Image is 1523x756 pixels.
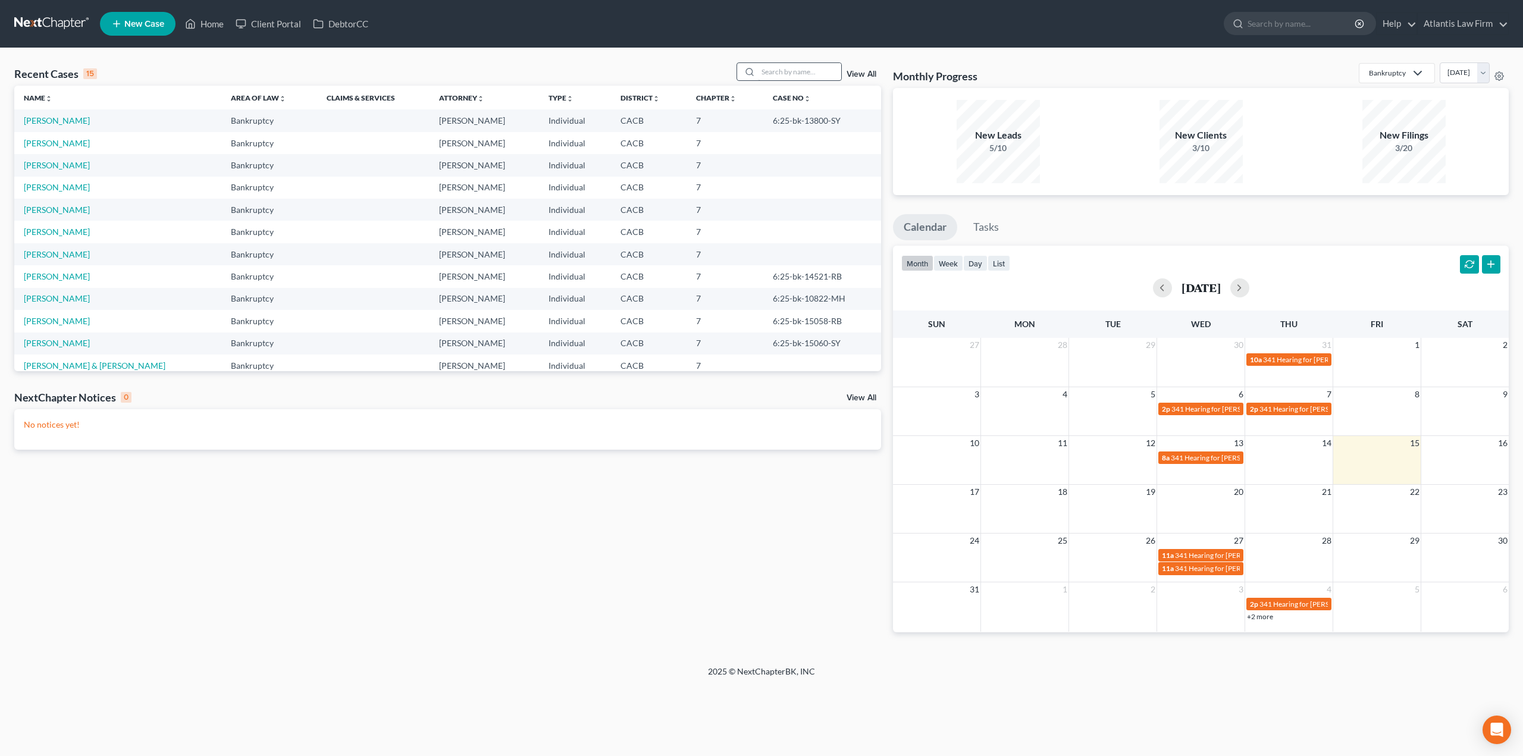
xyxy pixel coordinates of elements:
a: +2 more [1247,612,1273,621]
button: day [963,255,988,271]
span: 4 [1061,387,1068,401]
td: [PERSON_NAME] [430,177,539,199]
a: Tasks [963,214,1010,240]
td: Bankruptcy [221,109,317,131]
td: CACB [611,355,686,377]
span: 17 [969,485,980,499]
td: CACB [611,243,686,265]
td: Bankruptcy [221,332,317,355]
td: 7 [687,243,763,265]
td: 7 [687,355,763,377]
a: [PERSON_NAME] & [PERSON_NAME] [24,360,165,371]
span: Fri [1371,319,1383,329]
td: Bankruptcy [221,243,317,265]
div: 0 [121,392,131,403]
span: 22 [1409,485,1421,499]
div: Recent Cases [14,67,97,81]
span: 2p [1250,600,1258,608]
span: 13 [1233,436,1245,450]
a: [PERSON_NAME] [24,249,90,259]
span: 24 [969,534,980,548]
button: month [901,255,933,271]
span: 6 [1237,387,1245,401]
button: week [933,255,963,271]
td: 7 [687,288,763,310]
span: 23 [1497,485,1509,499]
span: Mon [1014,319,1035,329]
td: [PERSON_NAME] [430,109,539,131]
td: 7 [687,310,763,332]
div: New Leads [957,128,1040,142]
div: 2025 © NextChapterBK, INC [422,666,1101,687]
td: [PERSON_NAME] [430,310,539,332]
a: Chapterunfold_more [696,93,737,102]
td: CACB [611,265,686,287]
td: 6:25-bk-14521-RB [763,265,881,287]
span: 28 [1057,338,1068,352]
p: No notices yet! [24,419,872,431]
td: Individual [539,199,611,221]
div: Bankruptcy [1369,68,1406,78]
span: 6 [1502,582,1509,597]
td: [PERSON_NAME] [430,265,539,287]
span: Tue [1105,319,1121,329]
span: 341 Hearing for [PERSON_NAME] [1175,564,1281,573]
button: list [988,255,1010,271]
div: New Filings [1362,128,1446,142]
span: 341 Hearing for [PERSON_NAME] [1175,551,1281,560]
div: 15 [83,68,97,79]
h2: [DATE] [1182,281,1221,294]
div: 3/20 [1362,142,1446,154]
th: Claims & Services [317,86,430,109]
span: 2 [1149,582,1157,597]
span: 341 Hearing for [PERSON_NAME] [1171,404,1278,413]
td: Individual [539,310,611,332]
td: 7 [687,132,763,154]
a: Attorneyunfold_more [439,93,484,102]
span: 341 Hearing for [PERSON_NAME] [1259,600,1366,608]
div: NextChapter Notices [14,390,131,404]
a: Area of Lawunfold_more [231,93,286,102]
span: 27 [1233,534,1245,548]
td: Individual [539,243,611,265]
span: 21 [1321,485,1333,499]
span: 5 [1414,582,1421,597]
td: CACB [611,132,686,154]
td: CACB [611,221,686,243]
i: unfold_more [45,95,52,102]
td: [PERSON_NAME] [430,243,539,265]
td: [PERSON_NAME] [430,199,539,221]
a: [PERSON_NAME] [24,338,90,348]
span: New Case [124,20,164,29]
a: [PERSON_NAME] [24,316,90,326]
td: 7 [687,109,763,131]
td: Individual [539,355,611,377]
a: Case Nounfold_more [773,93,811,102]
h3: Monthly Progress [893,69,977,83]
i: unfold_more [477,95,484,102]
span: 10a [1250,355,1262,364]
a: Help [1377,13,1417,34]
td: [PERSON_NAME] [430,154,539,176]
span: 11a [1162,551,1174,560]
div: New Clients [1160,128,1243,142]
span: Sat [1458,319,1472,329]
td: 7 [687,199,763,221]
td: Bankruptcy [221,177,317,199]
td: Bankruptcy [221,310,317,332]
a: [PERSON_NAME] [24,160,90,170]
td: 7 [687,154,763,176]
span: 8a [1162,453,1170,462]
span: 28 [1321,534,1333,548]
span: 12 [1145,436,1157,450]
span: Sun [928,319,945,329]
span: 341 Hearing for [PERSON_NAME] & [PERSON_NAME] [1263,355,1433,364]
span: Thu [1280,319,1298,329]
td: 6:25-bk-10822-MH [763,288,881,310]
td: [PERSON_NAME] [430,355,539,377]
span: 1 [1061,582,1068,597]
a: [PERSON_NAME] [24,138,90,148]
span: 16 [1497,436,1509,450]
span: 341 Hearing for [PERSON_NAME] [1171,453,1277,462]
span: 10 [969,436,980,450]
